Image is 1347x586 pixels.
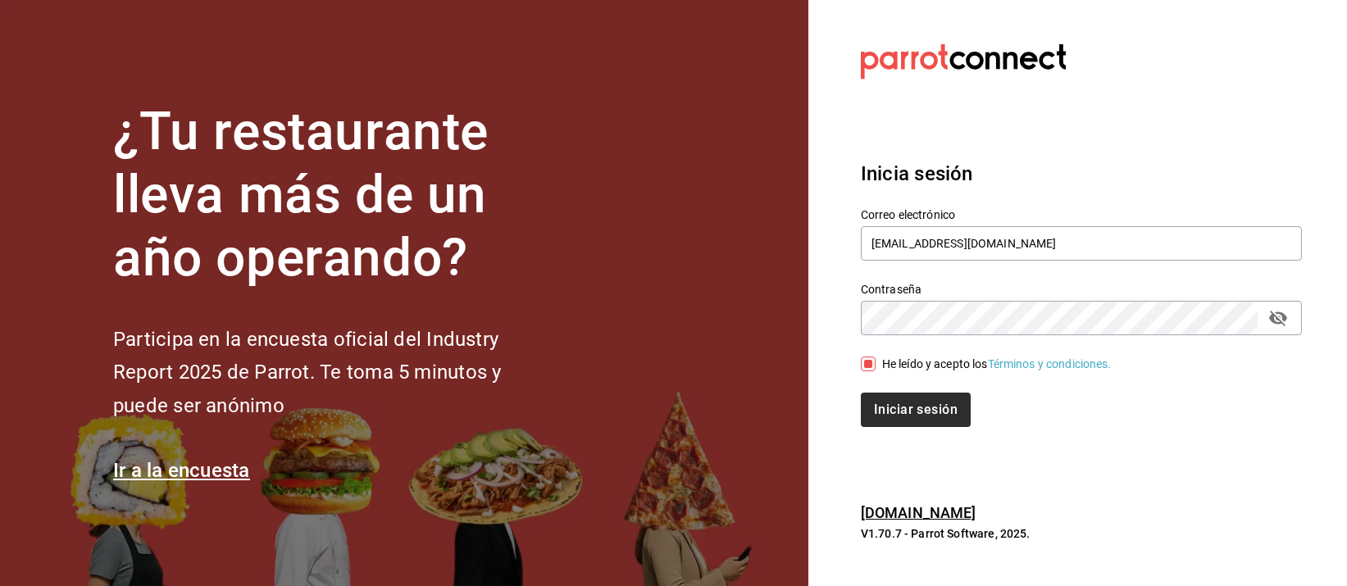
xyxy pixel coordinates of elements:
label: Contraseña [861,284,1302,296]
button: Iniciar sesión [861,393,971,427]
input: Ingresa tu correo electrónico [861,226,1302,261]
label: Correo electrónico [861,210,1302,221]
button: passwordField [1264,304,1292,332]
h2: Participa en la encuesta oficial del Industry Report 2025 de Parrot. Te toma 5 minutos y puede se... [113,323,556,423]
a: [DOMAIN_NAME] [861,504,976,521]
h3: Inicia sesión [861,159,1302,189]
p: V1.70.7 - Parrot Software, 2025. [861,525,1302,542]
a: Términos y condiciones. [988,357,1112,370]
div: He leído y acepto los [882,356,1112,373]
h1: ¿Tu restaurante lleva más de un año operando? [113,101,556,289]
a: Ir a la encuesta [113,459,250,482]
